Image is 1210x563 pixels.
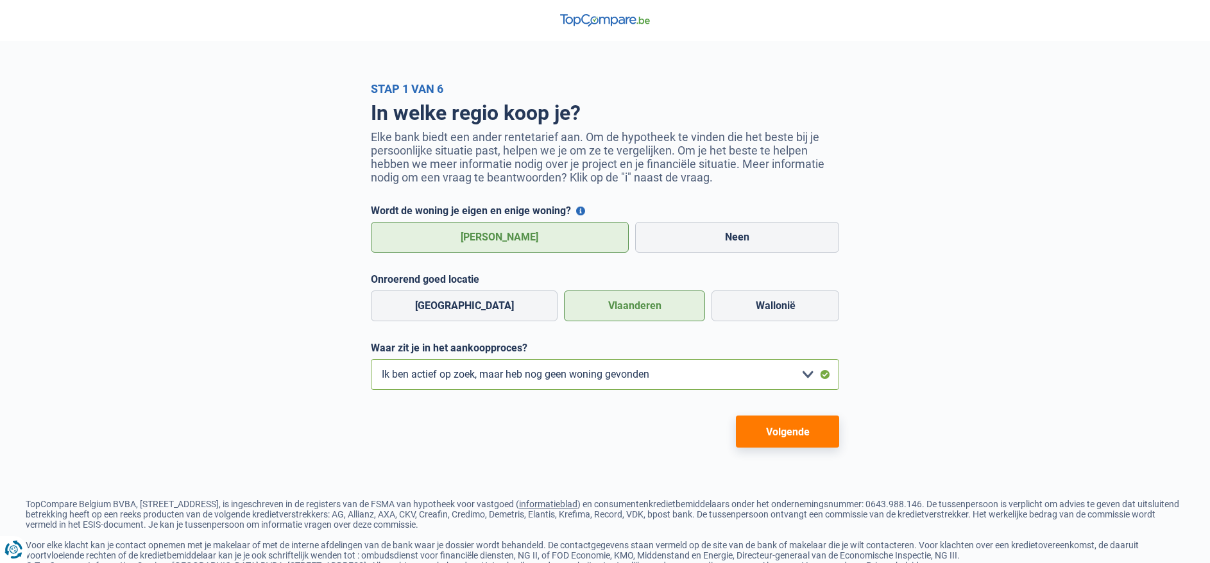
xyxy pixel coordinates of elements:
[712,290,839,321] label: Wallonië
[371,222,629,253] label: [PERSON_NAME]
[564,290,705,321] label: Vlaanderen
[371,82,839,96] div: Stap 1 van 6
[519,499,577,509] a: informatieblad
[371,101,839,125] h1: In welke regio koop je?
[635,222,840,253] label: Neen
[576,206,585,215] button: Wordt de woning je eigen en enige woning?
[560,14,650,27] img: TopCompare Logo
[371,130,839,184] p: Elke bank biedt een ander rentetarief aan. Om de hypotheek te vinden die het beste bij je persoon...
[736,416,839,448] button: Volgende
[371,273,839,285] label: Onroerend goed locatie
[371,205,839,217] label: Wordt de woning je eigen en enige woning?
[371,290,558,321] label: [GEOGRAPHIC_DATA]
[371,342,839,354] label: Waar zit je in het aankoopproces?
